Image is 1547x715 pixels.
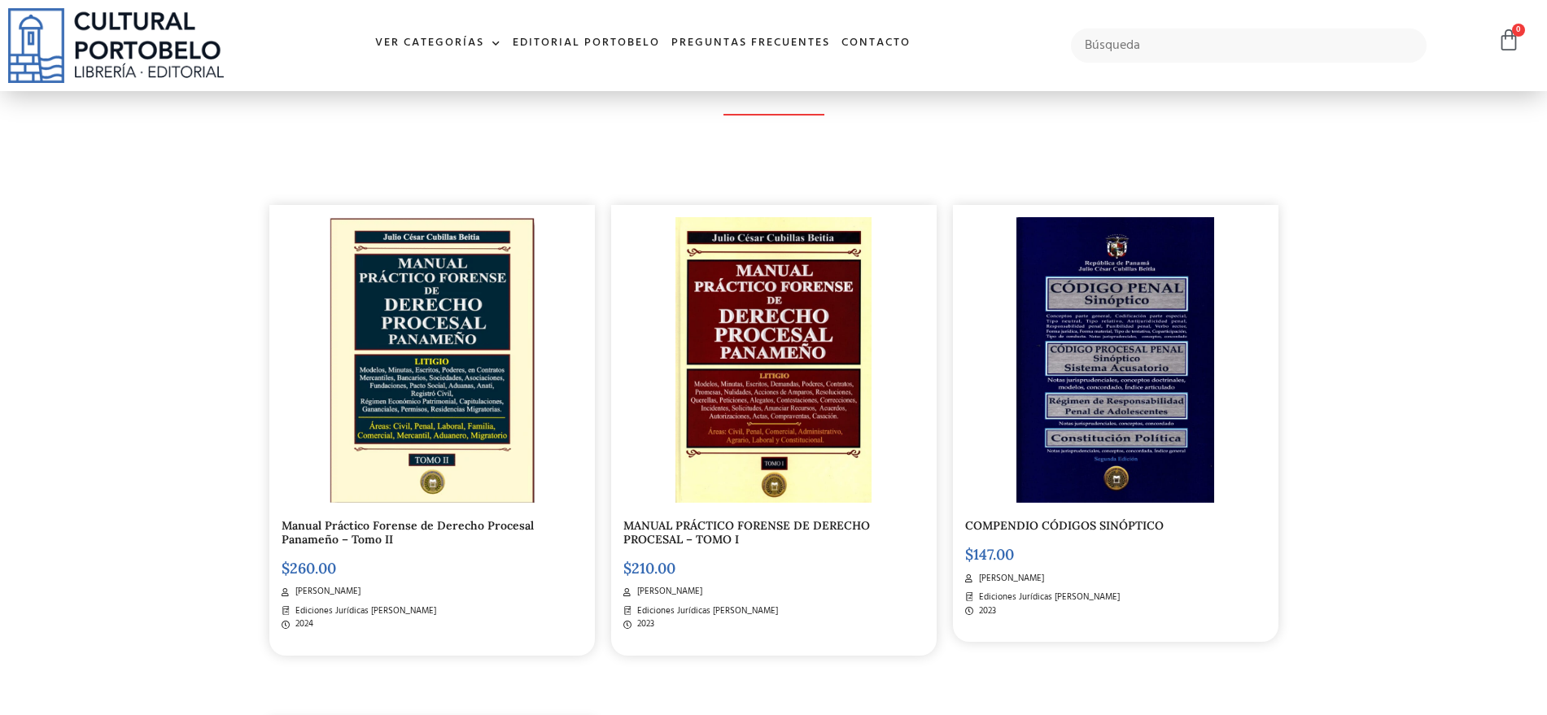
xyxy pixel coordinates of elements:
[623,559,631,578] span: $
[291,617,313,631] span: 2024
[666,26,836,61] a: Preguntas frecuentes
[282,559,336,578] bdi: 260.00
[623,559,675,578] bdi: 210.00
[291,585,361,599] span: [PERSON_NAME]
[1016,217,1214,504] img: img20230608_15401729
[965,545,1014,564] bdi: 147.00
[836,26,916,61] a: Contacto
[1512,24,1525,37] span: 0
[633,604,778,618] span: Ediciones Jurídicas [PERSON_NAME]
[291,604,436,618] span: Ediciones Jurídicas [PERSON_NAME]
[975,604,996,618] span: 2023
[633,617,654,631] span: 2023
[507,26,666,61] a: Editorial Portobelo
[633,585,702,599] span: [PERSON_NAME]
[282,518,534,547] a: Manual Práctico Forense de Derecho Procesal Panameño – Tomo II
[369,26,507,61] a: Ver Categorías
[329,217,535,504] img: Manual Tomo 2
[965,518,1164,533] a: COMPENDIO CÓDIGOS SINÓPTICO
[975,591,1120,604] span: Ediciones Jurídicas [PERSON_NAME]
[675,217,872,504] img: img20230818_12562648
[975,572,1044,586] span: [PERSON_NAME]
[965,545,973,564] span: $
[1497,28,1520,52] a: 0
[623,518,870,547] a: MANUAL PRÁCTICO FORENSE DE DERECHO PROCESAL – TOMO I
[282,559,290,578] span: $
[1071,28,1427,63] input: Búsqueda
